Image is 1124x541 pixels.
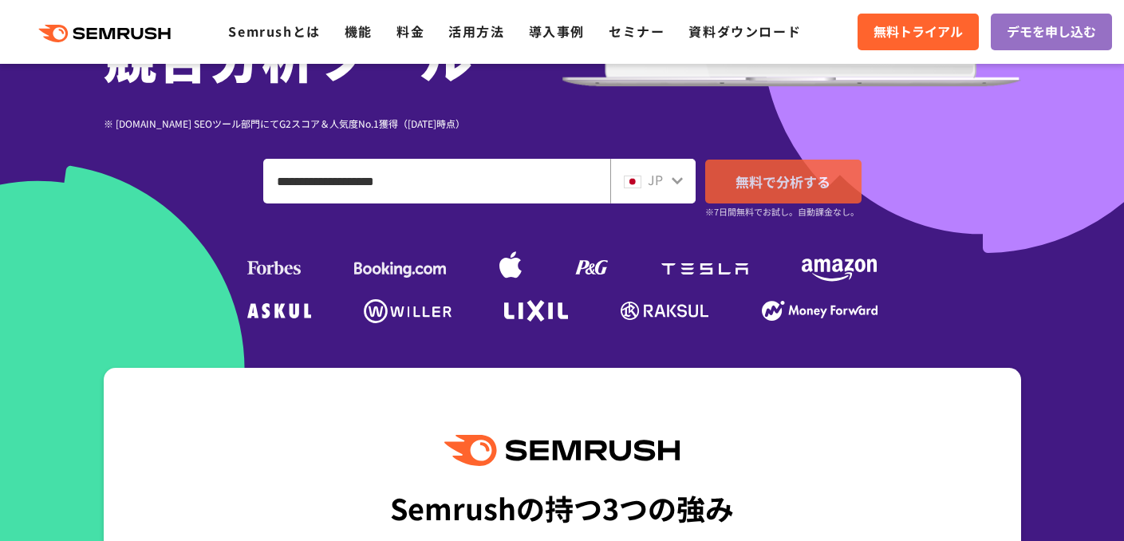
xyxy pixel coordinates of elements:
[858,14,979,50] a: 無料トライアル
[874,22,963,42] span: 無料トライアル
[705,160,862,203] a: 無料で分析する
[396,22,424,41] a: 料金
[736,172,830,192] span: 無料で分析する
[705,204,859,219] small: ※7日間無料でお試し。自動課金なし。
[688,22,801,41] a: 資料ダウンロード
[448,22,504,41] a: 活用方法
[1007,22,1096,42] span: デモを申し込む
[264,160,609,203] input: ドメイン、キーワードまたはURLを入力してください
[390,478,734,537] div: Semrushの持つ3つの強み
[104,116,562,131] div: ※ [DOMAIN_NAME] SEOツール部門にてG2スコア＆人気度No.1獲得（[DATE]時点）
[228,22,320,41] a: Semrushとは
[345,22,373,41] a: 機能
[609,22,665,41] a: セミナー
[444,435,679,466] img: Semrush
[529,22,585,41] a: 導入事例
[991,14,1112,50] a: デモを申し込む
[648,170,663,189] span: JP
